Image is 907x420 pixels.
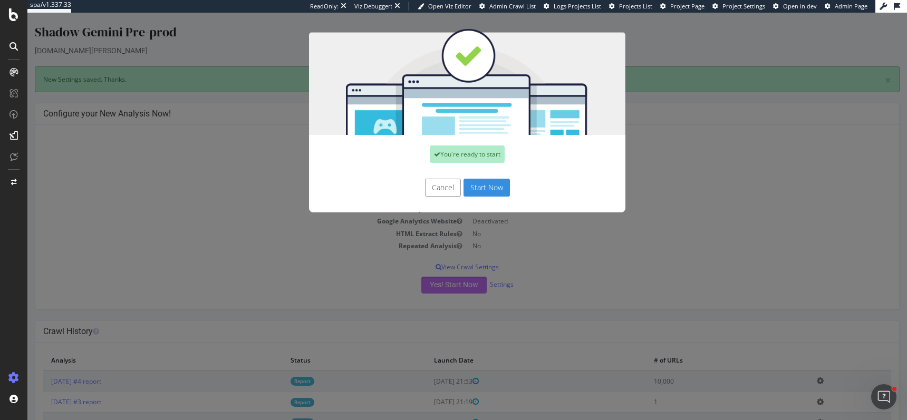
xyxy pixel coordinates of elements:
img: You're all set! [282,16,598,122]
span: Admin Crawl List [489,2,536,10]
a: Admin Page [825,2,867,11]
div: Viz Debugger: [354,2,392,11]
button: Start Now [436,166,483,184]
a: Open Viz Editor [418,2,471,11]
a: Admin Crawl List [479,2,536,11]
span: Open in dev [783,2,817,10]
span: Projects List [619,2,652,10]
span: Open Viz Editor [428,2,471,10]
a: Project Page [660,2,705,11]
span: Project Settings [722,2,765,10]
iframe: Intercom live chat [871,384,896,409]
span: Logs Projects List [554,2,601,10]
a: Project Settings [712,2,765,11]
span: Admin Page [835,2,867,10]
a: Projects List [609,2,652,11]
a: Open in dev [773,2,817,11]
div: ReadOnly: [310,2,339,11]
div: You're ready to start [402,133,477,150]
button: Cancel [398,166,433,184]
a: Logs Projects List [544,2,601,11]
span: Project Page [670,2,705,10]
